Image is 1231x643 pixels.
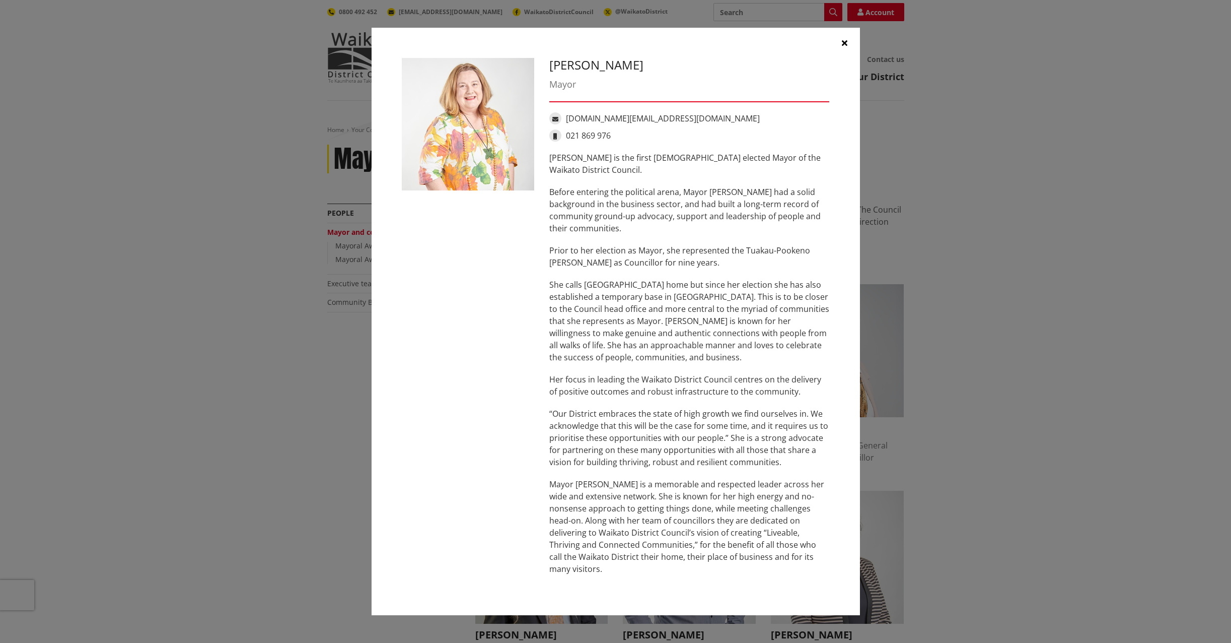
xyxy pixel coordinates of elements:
p: Prior to her election as Mayor, she represented the Tuakau-Pookeno [PERSON_NAME] as Councillor fo... [549,244,830,269]
iframe: Messenger Launcher [1185,601,1221,637]
p: Her focus in leading the Waikato District Council centres on the delivery of positive outcomes an... [549,373,830,398]
p: “Our District embraces the state of high growth we find ourselves in. We acknowledge that this wi... [549,408,830,468]
p: Mayor [PERSON_NAME] is a memorable and respected leader across her wide and extensive network. Sh... [549,478,830,575]
p: [PERSON_NAME] is the first [DEMOGRAPHIC_DATA] elected Mayor of the Waikato District Council. [549,152,830,176]
a: [DOMAIN_NAME][EMAIL_ADDRESS][DOMAIN_NAME] [566,113,760,124]
p: Before entering the political arena, Mayor [PERSON_NAME] had a solid background in the business s... [549,186,830,234]
img: Jacqui Church [402,58,534,190]
p: She calls [GEOGRAPHIC_DATA] home but since her election she has also established a temporary base... [549,279,830,363]
a: 021 869 976 [566,130,611,141]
